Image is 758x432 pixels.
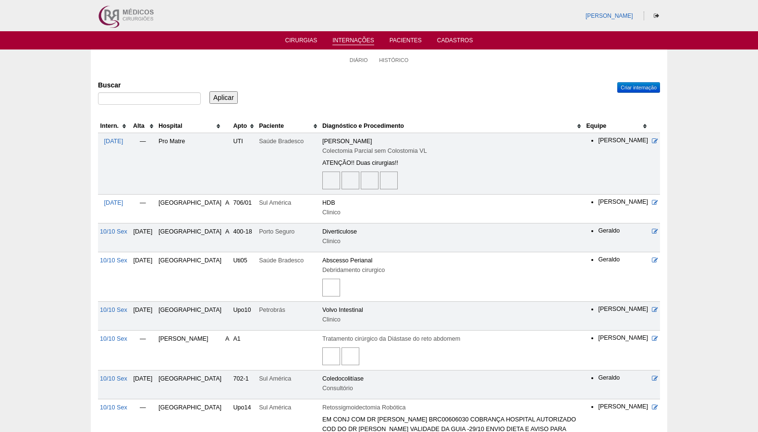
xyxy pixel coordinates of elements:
li: Geraldo [598,374,648,383]
div: Saúde Bradesco [259,256,318,265]
a: Diário [350,57,368,63]
div: Sul América [259,374,318,383]
div: Clinico [322,315,582,324]
div: Clinico [322,236,582,246]
div: Porto Seguro [259,227,318,236]
div: Clinico [322,208,582,217]
a: [PERSON_NAME] [586,12,633,19]
input: Digite os termos que você deseja procurar. [98,92,201,105]
td: A [223,195,231,223]
a: Editar [652,199,658,206]
label: Buscar [98,80,201,90]
td: [GEOGRAPHIC_DATA] [157,302,223,331]
th: Alta [129,119,157,133]
div: Sul América [259,403,318,412]
a: Histórico [379,57,408,63]
a: 10/10 Sex [100,335,127,342]
a: Editar [652,307,658,313]
td: 702-1 [231,370,257,399]
li: [PERSON_NAME] [598,334,648,343]
td: 400-18 [231,223,257,252]
a: Cadastros [437,37,473,47]
li: [PERSON_NAME] [598,136,648,145]
li: [PERSON_NAME] [598,305,648,314]
td: Uti05 [231,252,257,302]
div: Saúde Bradesco [259,136,318,146]
span: [DATE] [134,228,153,235]
td: [GEOGRAPHIC_DATA] [157,252,223,302]
div: [PERSON_NAME] [322,136,582,146]
th: Apto [231,119,257,133]
a: 10/10 Sex [100,257,127,264]
td: A [223,223,231,252]
div: ATENÇÃO!! Duas cirurgias!! [322,158,582,168]
li: [PERSON_NAME] [598,403,648,411]
th: Intern. [98,119,129,133]
a: [DATE] [104,199,123,206]
a: Editar [652,375,658,382]
a: Pacientes [390,37,422,47]
td: A [223,331,231,370]
a: 10/10 Sex [100,228,127,235]
div: Abscesso Perianal [322,256,582,265]
td: UTI [231,133,257,195]
th: Paciente [257,119,320,133]
td: 706/01 [231,195,257,223]
li: Geraldo [598,256,648,264]
a: Editar [652,404,658,411]
span: [DATE] [134,257,153,264]
div: Sul América [259,198,318,208]
a: Editar [652,257,658,264]
a: Criar internação [617,82,660,93]
div: Colectomia Parcial sem Colostomia VL [322,146,582,156]
a: 10/10 Sex [100,307,127,313]
td: [PERSON_NAME] [157,331,223,370]
span: [DATE] [134,375,153,382]
td: — [129,195,157,223]
div: Debridamento cirurgico [322,265,582,275]
a: Internações [332,37,374,45]
td: [GEOGRAPHIC_DATA] [157,223,223,252]
td: Pro Matre [157,133,223,195]
a: Editar [652,228,658,235]
th: Hospital [157,119,223,133]
td: A1 [231,331,257,370]
div: HDB [322,198,582,208]
div: Consultório [322,383,582,393]
div: Diverticulose [322,227,582,236]
a: Editar [652,335,658,342]
div: Retossigmoidectomia Robótica [322,403,582,412]
th: Equipe [584,119,650,133]
input: Aplicar [209,91,238,104]
td: Upo10 [231,302,257,331]
div: Tratamento cirúrgico da Diástase do reto abdomem [322,334,582,344]
a: 10/10 Sex [100,404,127,411]
a: Editar [652,138,658,145]
li: Geraldo [598,227,648,235]
div: Petrobrás [259,305,318,315]
td: [GEOGRAPHIC_DATA] [157,195,223,223]
div: Coledocolitíase [322,374,582,383]
a: [DATE] [104,138,123,145]
span: [DATE] [134,307,153,313]
td: [GEOGRAPHIC_DATA] [157,370,223,399]
i: Sair [654,13,659,19]
td: — [129,331,157,370]
div: Volvo Intestinal [322,305,582,315]
li: [PERSON_NAME] [598,198,648,207]
th: Diagnóstico e Procedimento [320,119,584,133]
a: 10/10 Sex [100,375,127,382]
a: Cirurgias [285,37,318,47]
td: — [129,133,157,195]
